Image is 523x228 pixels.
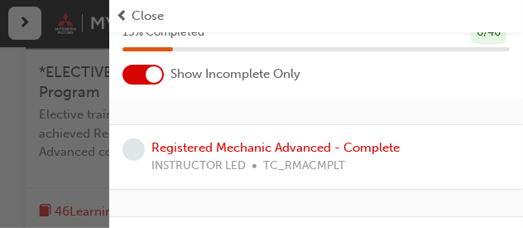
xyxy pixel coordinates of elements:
span: learningRecordVerb_NONE-icon [122,138,145,161]
span: INSTRUCTOR LED [151,157,246,176]
span: Show Incomplete Only [170,65,300,84]
button: prev-iconClose [116,7,516,26]
span: 13 % Completed [122,23,204,42]
div: 6 / 46 [471,22,506,44]
span: Close [132,7,164,26]
span: TC_RMACMPLT [263,157,345,176]
a: Registered Mechanic Advanced - Complete [151,140,400,155]
span: prev-icon [116,7,128,26]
